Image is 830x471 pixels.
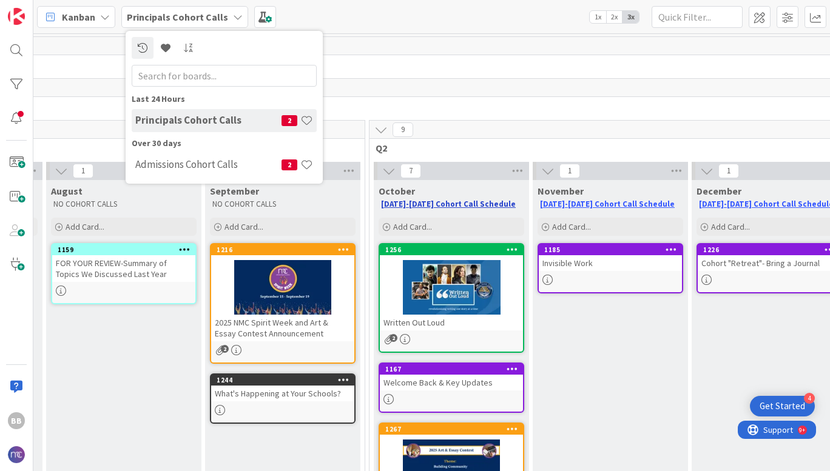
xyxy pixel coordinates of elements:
[51,185,83,197] span: August
[804,393,815,404] div: 4
[132,65,317,87] input: Search for boards...
[282,159,297,170] span: 2
[718,164,739,178] span: 1
[390,334,397,342] span: 2
[8,446,25,463] img: avatar
[211,375,354,401] div: 1244What's Happening at Your Schools?
[539,255,682,271] div: Invisible Work
[393,221,432,232] span: Add Card...
[61,5,67,15] div: 9+
[221,345,229,353] span: 2
[62,10,95,24] span: Kanban
[224,221,263,232] span: Add Card...
[217,246,354,254] div: 1216
[622,11,639,23] span: 3x
[393,122,413,137] span: 9
[282,115,297,126] span: 2
[66,221,104,232] span: Add Card...
[380,375,523,390] div: Welcome Back & Key Updates
[539,244,682,255] div: 1185
[544,246,682,254] div: 1185
[380,315,523,330] div: Written Out Loud
[559,164,580,178] span: 1
[8,8,25,25] img: Visit kanbanzone.com
[380,364,523,375] div: 1167
[211,244,354,255] div: 1216
[760,400,805,412] div: Get Started
[58,246,195,254] div: 1159
[400,164,421,178] span: 7
[380,364,523,390] div: 1167Welcome Back & Key Updates
[380,244,523,330] div: 1256Written Out Loud
[606,11,622,23] span: 2x
[53,199,194,209] p: NO COHORT CALLS
[135,114,282,126] h4: Principals Cohort Calls
[52,244,195,255] div: 1159
[132,137,317,150] div: Over 30 days
[52,255,195,282] div: FOR YOUR REVIEW-Summary of Topics We Discussed Last Year
[211,386,354,401] div: What's Happening at Your Schools?
[25,2,55,16] span: Support
[73,164,93,178] span: 1
[211,315,354,341] div: 2025 NMC Spirit Week and Art & Essay Contest Announcement
[380,424,523,435] div: 1267
[8,412,25,429] div: BB
[127,11,228,23] b: Principals Cohort Calls
[539,244,682,271] div: 1185Invisible Work
[211,375,354,386] div: 1244
[385,425,523,433] div: 1267
[211,244,354,341] div: 12162025 NMC Spirit Week and Art & Essay Contest Announcement
[132,93,317,105] div: Last 24 Hours
[217,376,354,384] div: 1244
[52,244,195,282] div: 1159FOR YOUR REVIEW-Summary of Topics We Discussed Last Year
[538,185,584,197] span: November
[135,158,282,170] h4: Admissions Cohort Calls
[711,221,750,232] span: Add Card...
[210,185,259,197] span: September
[540,199,675,209] a: [DATE]-[DATE] Cohort Call Schedule
[590,11,606,23] span: 1x
[212,199,353,209] p: NO COHORT CALLS
[697,185,741,197] span: December
[381,199,516,209] a: [DATE]-[DATE] Cohort Call Schedule
[380,244,523,255] div: 1256
[750,396,815,416] div: Open Get Started checklist, remaining modules: 4
[385,365,523,373] div: 1167
[385,246,523,254] div: 1256
[552,221,591,232] span: Add Card...
[652,6,743,28] input: Quick Filter...
[379,185,415,197] span: October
